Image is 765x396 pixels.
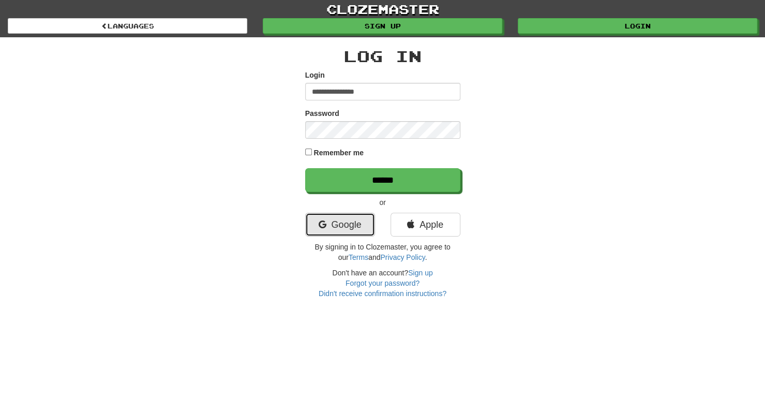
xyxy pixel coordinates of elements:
a: Sign up [408,269,432,277]
a: Didn't receive confirmation instructions? [319,289,446,298]
label: Password [305,108,339,119]
label: Login [305,70,325,80]
p: or [305,197,460,208]
p: By signing in to Clozemaster, you agree to our and . [305,242,460,262]
a: Languages [8,18,247,34]
a: Privacy Policy [380,253,425,261]
a: Sign up [263,18,502,34]
label: Remember me [313,148,364,158]
a: Terms [349,253,368,261]
h2: Log In [305,48,460,65]
a: Google [305,213,375,237]
a: Apple [391,213,460,237]
a: Forgot your password? [346,279,419,287]
a: Login [518,18,757,34]
div: Don't have an account? [305,268,460,299]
